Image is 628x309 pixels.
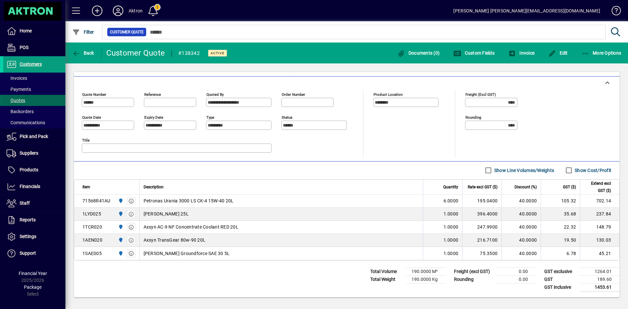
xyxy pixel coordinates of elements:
td: 40.0000 [501,221,541,234]
span: Invoice [508,50,534,56]
span: Invoices [7,76,27,81]
span: POS [20,45,28,50]
div: 75.3500 [466,250,497,257]
span: HAMILTON [116,197,124,204]
span: Suppliers [20,150,38,156]
span: Item [82,183,90,191]
td: 1453.61 [580,283,619,291]
a: Reports [3,212,65,228]
td: 40.0000 [501,208,541,221]
a: Quotes [3,95,65,106]
td: 6.78 [541,247,580,260]
div: 216.7100 [466,237,497,243]
span: Quantity [443,183,458,191]
td: 40.0000 [501,247,541,260]
span: 1.0000 [444,224,459,230]
button: Custom Fields [452,47,496,59]
span: HAMILTON [116,236,124,244]
td: 190.0000 Kg [406,275,445,283]
td: 19.50 [541,234,580,247]
button: More Options [580,47,623,59]
td: Rounding [451,275,497,283]
span: Rate excl GST ($) [468,183,497,191]
td: 130.03 [580,234,619,247]
td: 40.0000 [501,195,541,208]
td: Total Volume [367,267,406,275]
mat-label: Quoted by [206,92,224,96]
mat-label: Expiry date [144,115,163,119]
div: 247.9900 [466,224,497,230]
span: Products [20,167,38,172]
a: Products [3,162,65,178]
span: Staff [20,200,30,206]
td: 45.21 [580,247,619,260]
span: Financial Year [19,271,47,276]
span: Package [24,284,42,290]
mat-label: Product location [374,92,403,96]
td: 22.32 [541,221,580,234]
span: [PERSON_NAME] 25L [144,211,189,217]
td: 189.60 [580,275,619,283]
span: Documents (0) [397,50,440,56]
div: Aktron [129,6,143,16]
app-page-header-button: Back [65,47,101,59]
button: Invoice [507,47,536,59]
mat-label: Reference [144,92,161,96]
span: Backorders [7,109,34,114]
a: Backorders [3,106,65,117]
mat-label: Quote number [82,92,106,96]
span: Settings [20,234,36,239]
mat-label: Title [82,138,90,142]
button: Add [87,5,108,17]
label: Show Line Volumes/Weights [493,167,554,174]
span: Customer Quote [110,29,144,35]
span: Back [72,50,94,56]
span: Edit [548,50,568,56]
span: Financials [20,184,40,189]
span: Home [20,28,32,33]
span: 1.0000 [444,211,459,217]
span: Quotes [7,98,25,103]
span: GST ($) [563,183,576,191]
a: Knowledge Base [607,1,620,23]
td: Freight (excl GST) [451,267,497,275]
div: 71568R41AU [82,197,111,204]
td: GST inclusive [541,283,580,291]
td: 237.84 [580,208,619,221]
div: 1SAE005 [82,250,102,257]
a: Support [3,245,65,262]
span: Axsyn AC-9 NF Concentrate Coolant RED 20L [144,224,238,230]
span: Description [144,183,164,191]
label: Show Cost/Profit [573,167,611,174]
td: 148.79 [580,221,619,234]
div: 1LYD025 [82,211,101,217]
span: 1.0000 [444,237,459,243]
td: 0.00 [497,275,536,283]
a: Staff [3,195,65,212]
span: Reports [20,217,36,222]
td: 105.32 [541,195,580,208]
button: Edit [547,47,569,59]
span: Support [20,250,36,256]
a: Pick and Pack [3,129,65,145]
span: Communications [7,120,45,125]
span: Axsyn TransGear 80w-90 20L [144,237,206,243]
a: Home [3,23,65,39]
a: Settings [3,229,65,245]
td: 702.14 [580,195,619,208]
mat-label: Status [282,115,292,119]
button: Back [71,47,96,59]
mat-label: Type [206,115,214,119]
span: [PERSON_NAME] Groundforce SAE 30 5L [144,250,230,257]
button: Profile [108,5,129,17]
span: Active [211,51,224,55]
span: Payments [7,87,31,92]
td: 1264.01 [580,267,619,275]
a: Invoices [3,73,65,84]
span: 1.0000 [444,250,459,257]
span: Petronas Urania 3000 LS CK-4 15W-40 20L [144,197,234,204]
div: #138342 [178,48,200,59]
div: 396.4000 [466,211,497,217]
mat-label: Rounding [465,115,481,119]
td: 0.00 [497,267,536,275]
